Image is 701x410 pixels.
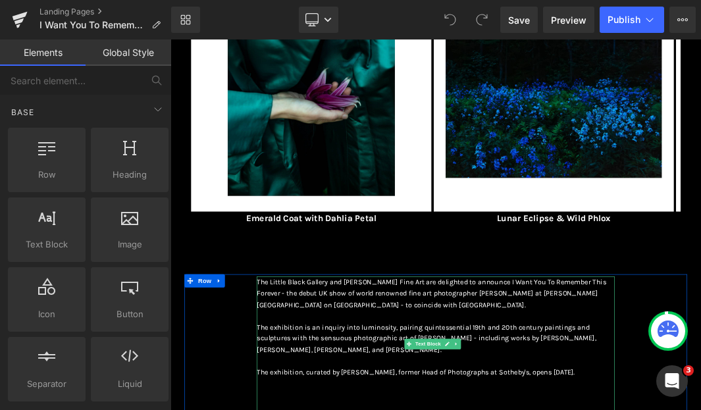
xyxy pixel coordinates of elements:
[608,14,640,25] span: Publish
[171,7,200,33] a: New Library
[39,20,146,30] span: I Want You To Remember This Forever by [PERSON_NAME]
[95,168,165,182] span: Heading
[12,307,82,321] span: Icon
[38,352,65,372] span: Row
[86,39,171,66] a: Global Style
[39,7,171,17] a: Landing Pages
[130,357,654,403] span: The Little Black Gallery and [PERSON_NAME] Fine Art are delighted to announce I Want You To Remem...
[12,168,82,182] span: Row
[600,7,664,33] button: Publish
[669,7,696,33] button: More
[469,7,495,33] button: Redo
[656,365,688,397] iframe: Intercom live chat
[490,261,661,276] a: Lunar Eclipse & Wild Phlox
[508,13,530,27] span: Save
[95,377,165,391] span: Liquid
[65,352,82,372] a: Expand / Collapse
[683,365,694,376] span: 3
[12,238,82,251] span: Text Block
[95,238,165,251] span: Image
[113,261,309,276] a: Emerald Coat with Dahlia Petal
[437,7,463,33] button: Undo
[12,377,82,391] span: Separator
[551,13,586,27] span: Preview
[95,307,165,321] span: Button
[10,106,36,118] span: Base
[543,7,594,33] a: Preview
